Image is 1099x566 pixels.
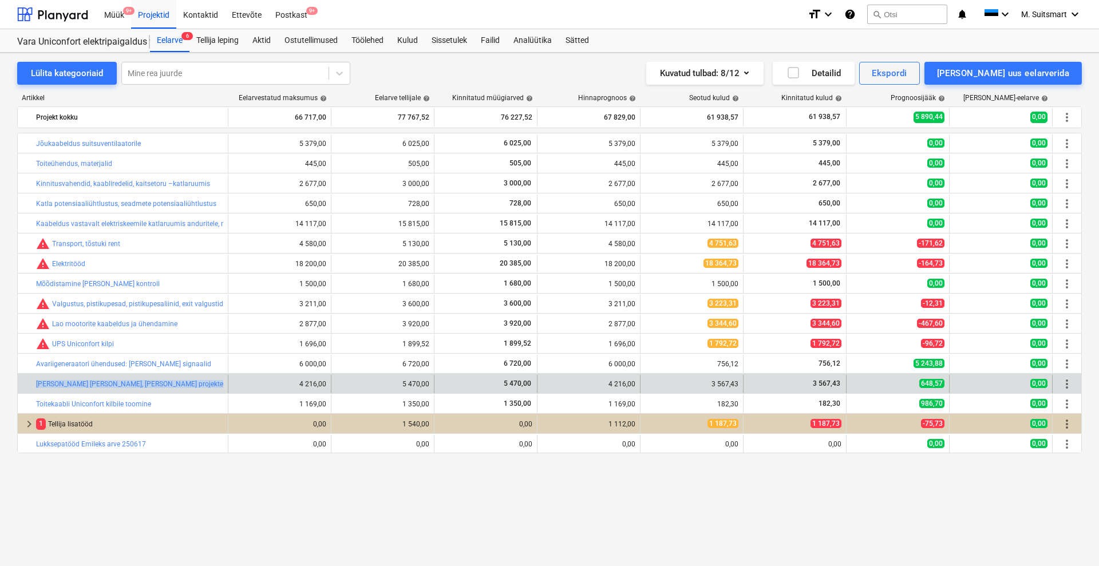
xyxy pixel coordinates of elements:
[336,300,429,308] div: 3 600,00
[859,62,919,85] button: Ekspordi
[17,62,117,85] button: Lülita kategooriaid
[452,94,533,102] div: Kinnitatud müügiarved
[36,237,50,251] span: Seotud kulud ületavad prognoosi
[707,299,738,308] span: 3 223,31
[1060,357,1074,371] span: Rohkem tegevusi
[36,200,216,208] a: Katla potensiaaliühtlustus, seadmete potensiaaliühtlustus
[181,32,193,40] span: 6
[503,339,532,347] span: 1 899,52
[936,95,945,102] span: help
[1060,277,1074,291] span: Rohkem tegevusi
[542,108,635,126] div: 67 829,00
[1060,437,1074,451] span: Rohkem tegevusi
[52,240,120,248] a: Transport, tõstuki rent
[817,199,841,207] span: 650,00
[1060,397,1074,411] span: Rohkem tegevusi
[773,62,855,85] button: Detailid
[1030,359,1047,368] span: 0,00
[508,159,532,167] span: 505,00
[278,29,345,52] a: Ostutellimused
[817,159,841,167] span: 445,00
[336,360,429,368] div: 6 720,00
[336,420,429,428] div: 1 540,00
[1060,217,1074,231] span: Rohkem tegevusi
[499,259,532,267] span: 20 385,00
[917,239,944,248] span: -171,62
[499,219,532,227] span: 15 815,00
[1030,219,1047,228] span: 0,00
[336,400,429,408] div: 1 350,00
[707,239,738,248] span: 4 751,63
[336,340,429,348] div: 1 899,52
[52,260,85,268] a: Elektritööd
[914,359,944,368] span: 5 243,88
[542,320,635,328] div: 2 877,00
[31,66,103,81] div: Lülita kategooriaid
[812,379,841,387] span: 3 567,43
[36,337,50,351] span: Seotud kulud ületavad prognoosi
[508,199,532,207] span: 728,00
[542,420,635,428] div: 1 112,00
[542,180,635,188] div: 2 677,00
[937,66,1069,81] div: [PERSON_NAME] uus eelarverida
[36,297,50,311] span: Seotud kulud ületavad prognoosi
[707,419,738,428] span: 1 187,73
[542,300,635,308] div: 3 211,00
[336,180,429,188] div: 3 000,00
[808,7,821,21] i: format_size
[1030,179,1047,188] span: 0,00
[1060,417,1074,431] span: Rohkem tegevusi
[927,439,944,448] span: 0,00
[439,108,532,126] div: 76 227,52
[336,240,429,248] div: 5 130,00
[233,380,326,388] div: 4 216,00
[542,260,635,268] div: 18 200,00
[542,380,635,388] div: 4 216,00
[645,360,738,368] div: 756,12
[318,95,327,102] span: help
[627,95,636,102] span: help
[1039,95,1048,102] span: help
[921,339,944,348] span: -96,72
[336,200,429,208] div: 728,00
[36,418,46,429] span: 1
[1030,199,1047,208] span: 0,00
[645,280,738,288] div: 1 500,00
[52,340,114,348] a: UPS Uniconfort kilpi
[817,399,841,407] span: 182,30
[336,380,429,388] div: 5 470,00
[1060,337,1074,351] span: Rohkem tegevusi
[645,220,738,228] div: 14 117,00
[645,160,738,168] div: 445,00
[22,417,36,431] span: keyboard_arrow_right
[1030,138,1047,148] span: 0,00
[233,420,326,428] div: 0,00
[921,299,944,308] span: -12,31
[645,400,738,408] div: 182,30
[503,139,532,147] span: 6 025,00
[233,180,326,188] div: 2 677,00
[246,29,278,52] a: Aktid
[872,66,907,81] div: Ekspordi
[578,94,636,102] div: Hinnaprognoos
[503,319,532,327] span: 3 920,00
[36,140,141,148] a: Jõukaabeldus suitsuventilaatorile
[927,219,944,228] span: 0,00
[233,280,326,288] div: 1 500,00
[233,200,326,208] div: 650,00
[503,239,532,247] span: 5 130,00
[542,160,635,168] div: 445,00
[233,300,326,308] div: 3 211,00
[1068,7,1082,21] i: keyboard_arrow_down
[123,7,135,15] span: 9+
[233,140,326,148] div: 5 379,00
[559,29,596,52] a: Sätted
[507,29,559,52] a: Analüütika
[36,440,146,448] a: Lukksepatööd Emileks arve 250617
[748,440,841,448] div: 0,00
[1060,177,1074,191] span: Rohkem tegevusi
[1060,237,1074,251] span: Rohkem tegevusi
[645,180,738,188] div: 2 677,00
[503,379,532,387] span: 5 470,00
[963,94,1048,102] div: [PERSON_NAME]-eelarve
